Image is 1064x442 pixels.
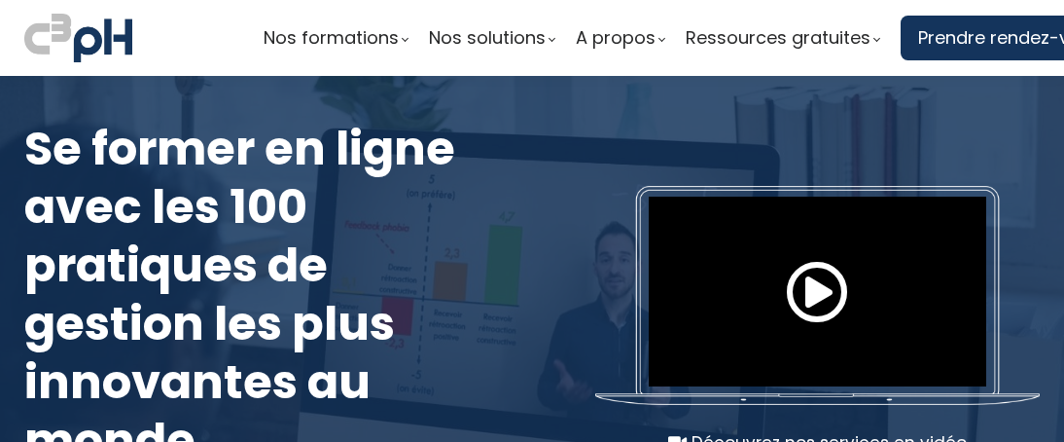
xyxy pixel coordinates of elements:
span: Nos formations [264,23,399,53]
span: Nos solutions [429,23,546,53]
img: logo C3PH [24,10,132,66]
span: A propos [576,23,656,53]
span: Ressources gratuites [686,23,870,53]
